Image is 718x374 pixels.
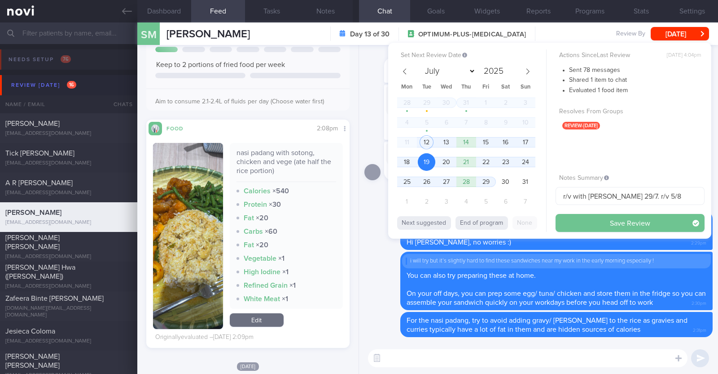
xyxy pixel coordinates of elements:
div: [EMAIL_ADDRESS][DOMAIN_NAME] [5,338,132,345]
span: August 23, 2025 [497,153,514,171]
strong: × 20 [256,241,268,249]
label: Resolves From Groups [559,108,701,116]
div: nasi padang with sotong, chicken and vege (ate half the rice portion) [236,148,336,182]
span: Zafeera Binte [PERSON_NAME] [5,295,104,302]
div: i will try but it’s slightly hard to find these sandwiches near my work in the early morning espe... [406,258,707,265]
button: Save Review [556,214,705,232]
span: September 4, 2025 [457,193,475,210]
span: August 17, 2025 [517,134,534,151]
span: Thu [456,85,476,90]
li: Sent 78 messages [569,64,705,75]
div: [EMAIL_ADDRESS][DOMAIN_NAME] [5,160,132,167]
span: [PERSON_NAME] Hwa ([PERSON_NAME]) [5,264,75,280]
strong: × 1 [282,268,289,276]
strong: × 20 [256,214,268,222]
span: August 12, 2025 [418,134,435,151]
span: August 14, 2025 [457,134,475,151]
div: [DOMAIN_NAME][EMAIL_ADDRESS][DOMAIN_NAME] [5,305,132,319]
span: Sun [516,85,535,90]
select: Month [421,64,476,78]
span: [PERSON_NAME] [PERSON_NAME] [5,234,60,250]
label: Actions Since Last Review [559,52,701,60]
span: Mon [397,85,417,90]
div: [EMAIL_ADDRESS][DOMAIN_NAME] [5,130,132,137]
span: 2:30pm [692,298,706,307]
span: August 26, 2025 [418,173,435,191]
span: Review By [616,30,645,38]
span: August 31, 2025 [517,173,534,191]
span: [DATE] 4:04pm [667,52,701,59]
span: You can also try preparing these at home. [407,272,536,279]
strong: × 60 [265,228,277,235]
span: review-[DATE] [562,122,600,129]
span: [PERSON_NAME] [5,209,61,216]
label: Set Next Review Date [401,52,543,60]
span: September 7, 2025 [517,193,534,210]
strong: Refined Grain [244,282,288,289]
strong: Protein [244,201,267,208]
span: August 21, 2025 [457,153,475,171]
button: Next suggested [397,216,451,230]
strong: High Iodine [244,268,280,276]
strong: Vegetable [244,255,276,262]
span: Keep to 2 portions of fried food per week [156,61,285,68]
span: Wed [437,85,456,90]
span: August 18, 2025 [398,153,416,171]
strong: Calories [244,187,271,195]
div: [EMAIL_ADDRESS][DOMAIN_NAME] [5,190,132,196]
span: Aim to consume 2.1-2.4L of fluids per day (Choose water first) [155,98,324,105]
div: Needs setup [6,53,73,66]
strong: × 540 [272,187,289,195]
strong: × 30 [269,201,281,208]
span: Tue [417,85,437,90]
div: SM [131,17,165,52]
span: August 27, 2025 [438,173,455,191]
span: Fri [476,85,496,90]
strong: Carbs [244,228,263,235]
div: [EMAIL_ADDRESS][DOMAIN_NAME] [5,254,132,260]
span: [PERSON_NAME] [166,29,250,40]
span: September 1, 2025 [398,193,416,210]
span: 16 [67,81,76,89]
strong: Day 13 of 30 [350,30,390,39]
span: September 2, 2025 [418,193,435,210]
span: [PERSON_NAME] [PERSON_NAME] [5,353,60,369]
span: August 29, 2025 [477,173,495,191]
button: [DATE] [651,27,709,40]
span: [PERSON_NAME] [5,120,60,127]
span: August 15, 2025 [477,134,495,151]
span: 2:08pm [317,125,338,132]
span: OPTIMUM-PLUS-[MEDICAL_DATA] [418,30,526,39]
span: 2:31pm [693,325,706,334]
span: September 5, 2025 [477,193,495,210]
span: August 13, 2025 [438,134,455,151]
div: [EMAIL_ADDRESS][DOMAIN_NAME] [5,283,132,290]
span: August 22, 2025 [477,153,495,171]
span: August 25, 2025 [398,173,416,191]
strong: × 1 [278,255,285,262]
span: September 6, 2025 [497,193,514,210]
span: September 3, 2025 [438,193,455,210]
span: For the nasi padang, try to avoid adding gravy/ [PERSON_NAME] to the rice as gravies and curries ... [407,317,687,333]
span: [DATE] [237,362,259,371]
strong: Fat [244,241,254,249]
span: August 20, 2025 [438,153,455,171]
div: Review [DATE] [9,79,79,91]
span: August 16, 2025 [497,134,514,151]
a: Edit [230,313,284,327]
strong: × 1 [282,295,288,303]
span: On your off days, you can prep some egg/ tuna/ chicken and store them in the fridge so you can as... [407,290,706,306]
span: Jesieca Coloma [5,328,55,335]
span: August 24, 2025 [517,153,534,171]
div: Food [162,124,198,132]
span: Tick [PERSON_NAME] [5,150,74,157]
strong: Fat [244,214,254,222]
span: Notes Summary [559,175,609,181]
div: [EMAIL_ADDRESS][DOMAIN_NAME] [5,219,132,226]
span: 2:29pm [691,238,706,246]
strong: White Meat [244,295,280,303]
li: Evaluated 1 food item [569,85,705,95]
strong: × 1 [289,282,296,289]
li: Shared 1 item to chat [569,74,705,85]
img: nasi padang with sotong, chicken and vege (ate half the rice portion) [153,143,223,329]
